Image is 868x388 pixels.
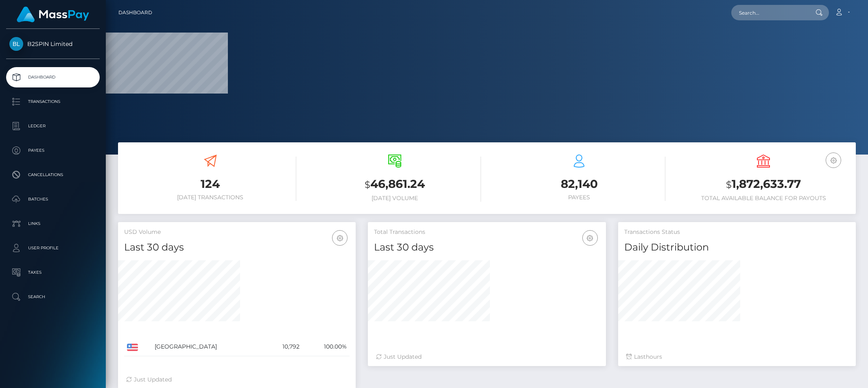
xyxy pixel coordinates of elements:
p: Payees [9,144,96,157]
h6: [DATE] Transactions [124,194,296,201]
p: User Profile [9,242,96,254]
small: $ [726,179,732,190]
small: $ [365,179,370,190]
h5: Total Transactions [374,228,599,236]
a: User Profile [6,238,100,258]
h6: Payees [493,194,665,201]
td: 10,792 [265,338,302,356]
p: Batches [9,193,96,205]
a: Dashboard [6,67,100,87]
a: Cancellations [6,165,100,185]
img: US.png [127,344,138,351]
img: MassPay Logo [17,7,89,22]
span: B2SPIN Limited [6,40,100,48]
div: Last hours [626,353,848,361]
a: Links [6,214,100,234]
h6: [DATE] Volume [308,195,481,202]
p: Cancellations [9,169,96,181]
a: Batches [6,189,100,209]
p: Ledger [9,120,96,132]
a: Dashboard [118,4,152,21]
a: Payees [6,140,100,161]
p: Search [9,291,96,303]
h4: Last 30 days [374,240,599,255]
div: Just Updated [376,353,597,361]
p: Links [9,218,96,230]
a: Transactions [6,92,100,112]
img: B2SPIN Limited [9,37,23,51]
a: Search [6,287,100,307]
div: Just Updated [126,375,348,384]
td: 100.00% [302,338,350,356]
h4: Daily Distribution [624,240,850,255]
h5: USD Volume [124,228,350,236]
h3: 46,861.24 [308,176,481,193]
p: Taxes [9,266,96,279]
h3: 82,140 [493,176,665,192]
p: Transactions [9,96,96,108]
h3: 1,872,633.77 [678,176,850,193]
h6: Total Available Balance for Payouts [678,195,850,202]
a: Ledger [6,116,100,136]
h3: 124 [124,176,296,192]
input: Search... [731,5,808,20]
h5: Transactions Status [624,228,850,236]
p: Dashboard [9,71,96,83]
td: [GEOGRAPHIC_DATA] [152,338,265,356]
h4: Last 30 days [124,240,350,255]
a: Taxes [6,262,100,283]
